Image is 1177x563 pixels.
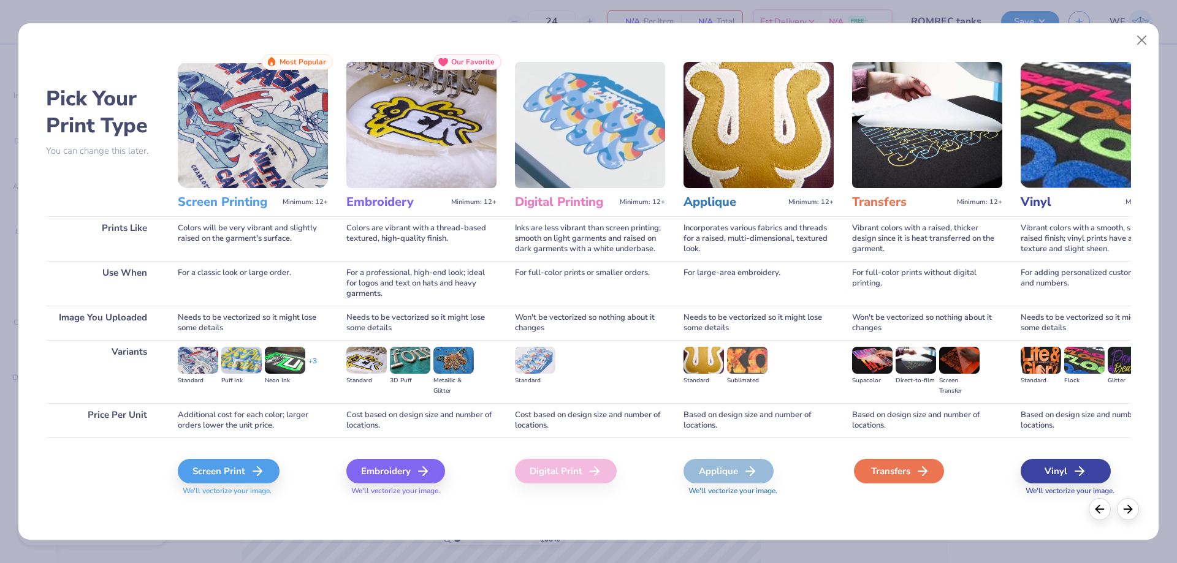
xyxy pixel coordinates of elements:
[433,347,474,374] img: Metallic & Glitter
[515,347,555,374] img: Standard
[46,403,159,437] div: Price Per Unit
[346,376,387,386] div: Standard
[515,403,665,437] div: Cost based on design size and number of locations.
[896,376,936,386] div: Direct-to-film
[46,146,159,156] p: You can change this later.
[852,376,893,386] div: Supacolor
[515,194,615,210] h3: Digital Printing
[451,198,497,206] span: Minimum: 12+
[684,261,834,306] div: For large-area embroidery.
[451,58,495,66] span: Our Favorite
[684,486,834,496] span: We'll vectorize your image.
[178,306,328,340] div: Needs to be vectorized so it might lose some details
[1021,486,1171,496] span: We'll vectorize your image.
[346,261,497,306] div: For a professional, high-end look; ideal for logos and text on hats and heavy garments.
[852,62,1002,188] img: Transfers
[684,403,834,437] div: Based on design size and number of locations.
[1021,216,1171,261] div: Vibrant colors with a smooth, slightly raised finish; vinyl prints have a consistent texture and ...
[178,459,280,483] div: Screen Print
[46,306,159,340] div: Image You Uploaded
[1021,62,1171,188] img: Vinyl
[852,261,1002,306] div: For full-color prints without digital printing.
[854,459,944,483] div: Transfers
[1108,376,1148,386] div: Glitter
[684,347,724,374] img: Standard
[346,306,497,340] div: Needs to be vectorized so it might lose some details
[939,347,980,374] img: Screen Transfer
[684,459,774,483] div: Applique
[896,347,936,374] img: Direct-to-film
[221,347,262,374] img: Puff Ink
[1064,347,1105,374] img: Flock
[221,376,262,386] div: Puff Ink
[684,306,834,340] div: Needs to be vectorized so it might lose some details
[346,194,446,210] h3: Embroidery
[852,216,1002,261] div: Vibrant colors with a raised, thicker design since it is heat transferred on the garment.
[727,347,768,374] img: Sublimated
[46,261,159,306] div: Use When
[390,376,430,386] div: 3D Puff
[1021,376,1061,386] div: Standard
[684,194,783,210] h3: Applique
[515,261,665,306] div: For full-color prints or smaller orders.
[390,347,430,374] img: 3D Puff
[265,376,305,386] div: Neon Ink
[1021,261,1171,306] div: For adding personalized custom names and numbers.
[346,216,497,261] div: Colors are vibrant with a thread-based textured, high-quality finish.
[1021,347,1061,374] img: Standard
[178,261,328,306] div: For a classic look or large order.
[852,347,893,374] img: Supacolor
[178,376,218,386] div: Standard
[346,62,497,188] img: Embroidery
[178,194,278,210] h3: Screen Printing
[684,62,834,188] img: Applique
[515,62,665,188] img: Digital Printing
[1021,306,1171,340] div: Needs to be vectorized so it might lose some details
[308,356,317,377] div: + 3
[346,347,387,374] img: Standard
[178,403,328,437] div: Additional cost for each color; larger orders lower the unit price.
[46,340,159,403] div: Variants
[788,198,834,206] span: Minimum: 12+
[852,194,952,210] h3: Transfers
[852,306,1002,340] div: Won't be vectorized so nothing about it changes
[178,62,328,188] img: Screen Printing
[346,459,445,483] div: Embroidery
[515,216,665,261] div: Inks are less vibrant than screen printing; smooth on light garments and raised on dark garments ...
[46,216,159,261] div: Prints Like
[178,347,218,374] img: Standard
[684,376,724,386] div: Standard
[957,198,1002,206] span: Minimum: 12+
[939,376,980,396] div: Screen Transfer
[283,198,328,206] span: Minimum: 12+
[1021,403,1171,437] div: Based on design size and number of locations.
[515,376,555,386] div: Standard
[515,459,617,483] div: Digital Print
[280,58,326,66] span: Most Popular
[433,376,474,396] div: Metallic & Glitter
[265,347,305,374] img: Neon Ink
[620,198,665,206] span: Minimum: 12+
[1130,29,1154,52] button: Close
[1126,198,1171,206] span: Minimum: 12+
[515,306,665,340] div: Won't be vectorized so nothing about it changes
[1108,347,1148,374] img: Glitter
[852,403,1002,437] div: Based on design size and number of locations.
[684,216,834,261] div: Incorporates various fabrics and threads for a raised, multi-dimensional, textured look.
[1021,459,1111,483] div: Vinyl
[346,486,497,496] span: We'll vectorize your image.
[1021,194,1121,210] h3: Vinyl
[178,486,328,496] span: We'll vectorize your image.
[178,216,328,261] div: Colors will be very vibrant and slightly raised on the garment's surface.
[346,403,497,437] div: Cost based on design size and number of locations.
[727,376,768,386] div: Sublimated
[46,85,159,139] h2: Pick Your Print Type
[1064,376,1105,386] div: Flock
